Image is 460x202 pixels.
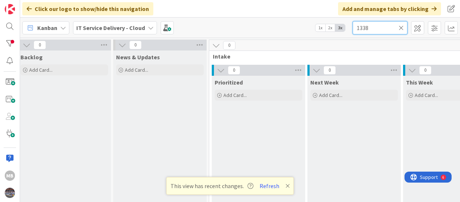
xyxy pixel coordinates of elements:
span: 2x [325,24,335,31]
span: 0 [228,66,240,75]
span: This view has recent changes. [170,182,253,190]
span: 0 [34,41,46,49]
span: News & Updates [116,53,160,61]
img: avatar [5,188,15,198]
b: IT Service Delivery - Cloud [76,24,145,31]
span: 1x [315,24,325,31]
span: Support [15,1,33,10]
span: Next Week [310,79,339,86]
input: Quick Filter... [353,21,407,34]
span: Add Card... [29,67,53,73]
button: Refresh [257,181,282,191]
span: This Week [406,79,433,86]
span: Add Card... [223,92,247,98]
span: 0 [129,41,142,49]
div: 6 [38,3,40,9]
span: 3x [335,24,345,31]
span: Add Card... [125,67,148,73]
span: 0 [223,41,235,50]
div: Add and manage tabs by clicking [338,2,441,15]
span: Kanban [37,23,57,32]
span: Prioritized [215,79,243,86]
span: Add Card... [415,92,438,98]
span: 0 [419,66,432,75]
span: 0 [323,66,336,75]
span: Backlog [20,53,43,61]
img: Visit kanbanzone.com [5,4,15,14]
div: Click our logo to show/hide this navigation [22,2,153,15]
div: MB [5,171,15,181]
span: Add Card... [319,92,342,98]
